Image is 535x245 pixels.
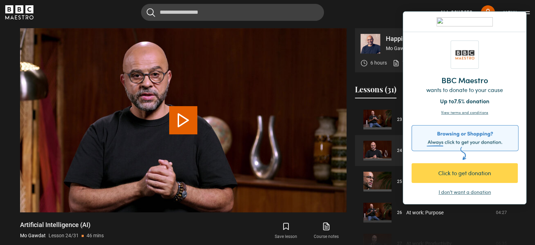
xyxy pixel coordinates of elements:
button: Save lesson [266,221,306,241]
p: Lesson 24/31 [49,232,79,239]
h1: Artificial Intelligence (AI) [20,221,104,229]
a: All Courses [440,9,472,16]
button: Play Lesson Artificial Intelligence (AI) [169,106,197,134]
button: Submit the search query [147,8,155,17]
p: 46 mins [87,232,104,239]
svg: BBC Maestro [5,5,33,19]
p: Happiness [386,36,510,42]
button: Lessons (31) [355,84,396,98]
a: Course notes [306,221,346,241]
video-js: Video Player [20,28,346,212]
p: 6 hours [370,59,387,67]
button: Toggle navigation [503,9,530,16]
a: 78 page PDF [393,59,430,67]
p: Mo Gawdat [20,232,46,239]
a: At work: Purpose [406,209,444,216]
input: Search [141,4,324,21]
p: Mo Gawdat [386,45,510,52]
